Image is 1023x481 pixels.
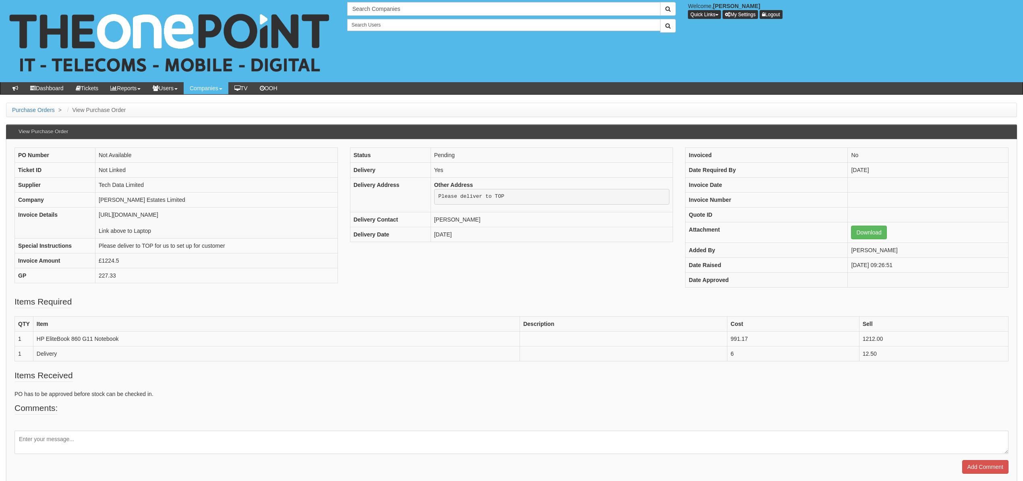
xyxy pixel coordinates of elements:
[12,107,55,113] a: Purchase Orders
[859,316,1008,331] th: Sell
[848,147,1008,162] td: No
[95,147,338,162] td: Not Available
[95,253,338,268] td: £1224.5
[685,222,848,243] th: Attachment
[685,257,848,272] th: Date Raised
[15,331,33,346] td: 1
[350,147,431,162] th: Status
[727,346,859,361] td: 6
[431,162,673,177] td: Yes
[14,125,72,139] h3: View Purchase Order
[688,10,721,19] button: Quick Links
[962,460,1009,474] input: Add Comment
[95,207,338,238] td: [URL][DOMAIN_NAME] Link above to Laptop
[727,331,859,346] td: 991.17
[431,147,673,162] td: Pending
[848,243,1008,257] td: [PERSON_NAME]
[184,82,228,94] a: Companies
[685,243,848,257] th: Added By
[33,331,520,346] td: HP EliteBook 860 G11 Notebook
[15,253,95,268] th: Invoice Amount
[14,402,58,415] legend: Comments:
[14,296,72,308] legend: Items Required
[685,272,848,287] th: Date Approved
[347,19,661,31] input: Search Users
[685,192,848,207] th: Invoice Number
[95,162,338,177] td: Not Linked
[685,162,848,177] th: Date Required By
[848,162,1008,177] td: [DATE]
[15,207,95,238] th: Invoice Details
[848,257,1008,272] td: [DATE] 09:26:51
[95,268,338,283] td: 227.33
[65,106,126,114] li: View Purchase Order
[851,226,886,239] a: Download
[147,82,184,94] a: Users
[431,212,673,227] td: [PERSON_NAME]
[713,3,760,9] b: [PERSON_NAME]
[682,2,1023,19] div: Welcome,
[33,346,520,361] td: Delivery
[228,82,254,94] a: TV
[350,162,431,177] th: Delivery
[350,227,431,242] th: Delivery Date
[434,189,670,205] pre: Please deliver to TOP
[15,316,33,331] th: QTY
[14,369,73,382] legend: Items Received
[95,177,338,192] td: Tech Data Limited
[520,316,727,331] th: Description
[15,192,95,207] th: Company
[15,177,95,192] th: Supplier
[434,182,473,188] b: Other Address
[350,212,431,227] th: Delivery Contact
[15,147,95,162] th: PO Number
[15,268,95,283] th: GP
[685,177,848,192] th: Invoice Date
[104,82,147,94] a: Reports
[727,316,859,331] th: Cost
[24,82,70,94] a: Dashboard
[14,390,1009,398] p: PO has to be approved before stock can be checked in.
[859,346,1008,361] td: 12.50
[70,82,105,94] a: Tickets
[350,177,431,212] th: Delivery Address
[33,316,520,331] th: Item
[760,10,783,19] a: Logout
[15,162,95,177] th: Ticket ID
[56,107,64,113] span: >
[347,2,661,16] input: Search Companies
[15,346,33,361] td: 1
[859,331,1008,346] td: 1212.00
[685,207,848,222] th: Quote ID
[15,238,95,253] th: Special Instructions
[431,227,673,242] td: [DATE]
[254,82,284,94] a: OOH
[95,238,338,253] td: Please deliver to TOP for us to set up for customer
[685,147,848,162] th: Invoiced
[723,10,758,19] a: My Settings
[95,192,338,207] td: [PERSON_NAME] Estates Limited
